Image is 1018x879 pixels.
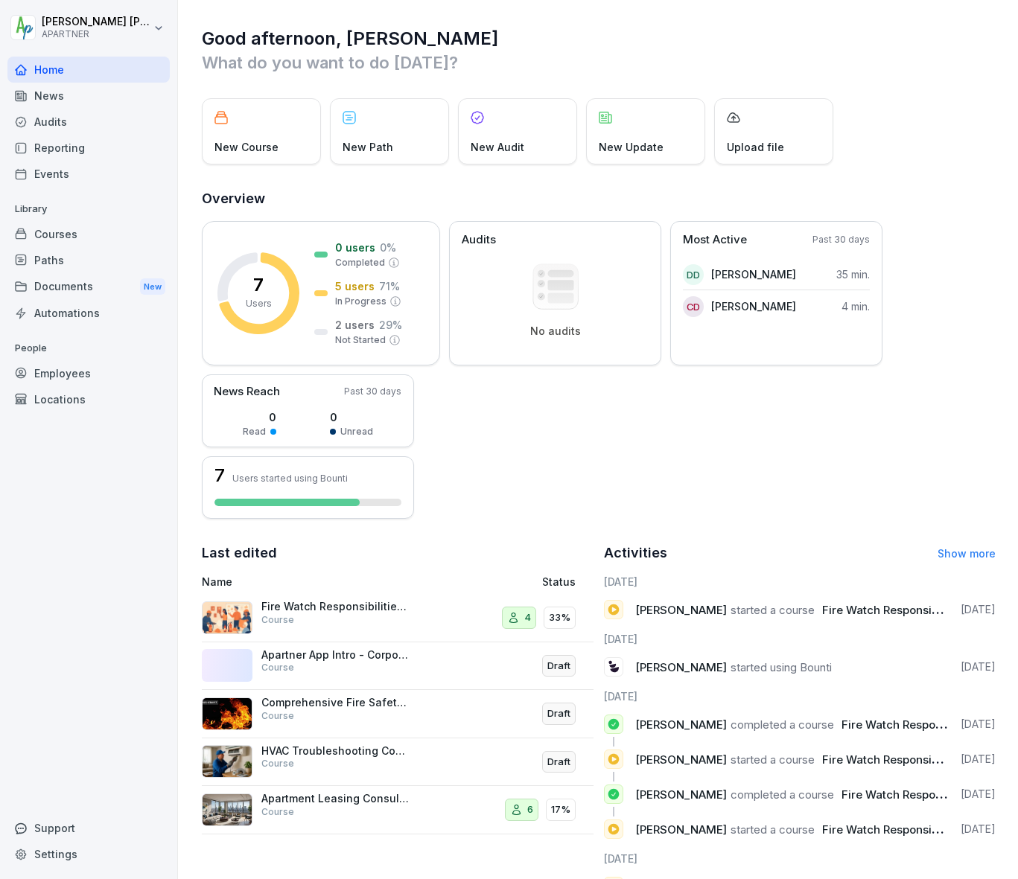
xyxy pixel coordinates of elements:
[604,631,996,647] h6: [DATE]
[731,787,834,802] span: completed a course
[604,851,996,866] h6: [DATE]
[261,613,294,627] p: Course
[380,240,396,255] p: 0 %
[635,822,727,837] span: [PERSON_NAME]
[246,297,272,310] p: Users
[471,139,524,155] p: New Audit
[7,57,170,83] a: Home
[202,793,252,826] img: jco9827bzekxg8sgu9pkyqzc.png
[961,602,996,617] p: [DATE]
[335,295,386,308] p: In Progress
[635,787,727,802] span: [PERSON_NAME]
[379,278,400,294] p: 71 %
[731,717,834,732] span: completed a course
[542,574,576,589] p: Status
[335,278,375,294] p: 5 users
[551,802,570,817] p: 17%
[7,336,170,360] p: People
[604,574,996,589] h6: [DATE]
[7,247,170,273] a: Paths
[7,841,170,867] a: Settings
[7,273,170,301] a: DocumentsNew
[202,27,996,51] h1: Good afternoon, [PERSON_NAME]
[340,425,373,438] p: Unread
[7,83,170,109] div: News
[635,752,727,767] span: [PERSON_NAME]
[202,690,594,738] a: Comprehensive Fire Safety and Risk ManagementCourseDraft
[214,139,279,155] p: New Course
[547,755,570,770] p: Draft
[822,822,1014,837] span: Fire Watch Responsibilities Training
[961,822,996,837] p: [DATE]
[261,696,410,709] p: Comprehensive Fire Safety and Risk Management
[961,659,996,674] p: [DATE]
[202,697,252,730] img: foxua5kpv17jml0j7mk1esed.png
[547,706,570,721] p: Draft
[343,139,393,155] p: New Path
[462,231,496,249] p: Audits
[812,233,870,246] p: Past 30 days
[261,792,410,805] p: Apartment Leasing Consultant Training
[836,266,870,282] p: 35 min.
[7,221,170,247] div: Courses
[635,660,727,674] span: [PERSON_NAME]
[202,642,594,691] a: Apartner App Intro - CorporateCourseDraft
[214,383,280,400] p: News Reach
[202,188,996,209] h2: Overview
[202,574,439,589] p: Name
[961,787,996,802] p: [DATE]
[214,467,225,485] h3: 7
[202,738,594,787] a: HVAC Troubleshooting Course for Apartment Maintenance TechniciansCourseDraft
[7,386,170,412] a: Locations
[7,360,170,386] div: Employees
[961,752,996,767] p: [DATE]
[961,717,996,732] p: [DATE]
[7,300,170,326] a: Automations
[683,231,747,249] p: Most Active
[731,603,815,617] span: started a course
[711,298,796,314] p: [PERSON_NAME]
[261,805,294,819] p: Course
[731,822,815,837] span: started a course
[547,659,570,674] p: Draft
[261,648,410,662] p: Apartner App Intro - Corporate
[530,325,581,338] p: No audits
[7,197,170,221] p: Library
[140,278,165,295] div: New
[243,425,266,438] p: Read
[727,139,784,155] p: Upload file
[7,109,170,135] a: Audits
[822,603,1014,617] span: Fire Watch Responsibilities Training
[261,744,410,758] p: HVAC Troubleshooting Course for Apartment Maintenance Technicians
[635,717,727,732] span: [PERSON_NAME]
[842,298,870,314] p: 4 min.
[253,276,264,294] p: 7
[202,543,594,563] h2: Last edited
[202,51,996,74] p: What do you want to do [DATE]?
[344,385,401,398] p: Past 30 days
[202,594,594,642] a: Fire Watch Responsibilities TrainingCourse433%
[635,603,727,617] span: [PERSON_NAME]
[335,240,375,255] p: 0 users
[524,610,531,625] p: 4
[7,815,170,841] div: Support
[379,317,402,333] p: 29 %
[7,161,170,187] a: Events
[7,273,170,301] div: Documents
[261,757,294,770] p: Course
[202,786,594,834] a: Apartment Leasing Consultant TrainingCourse617%
[42,16,150,28] p: [PERSON_NAME] [PERSON_NAME]
[527,802,533,817] p: 6
[42,29,150,39] p: APARTNER
[232,473,348,484] p: Users started using Bounti
[7,135,170,161] a: Reporting
[938,547,996,560] a: Show more
[335,256,385,269] p: Completed
[261,709,294,723] p: Course
[683,264,704,285] div: DD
